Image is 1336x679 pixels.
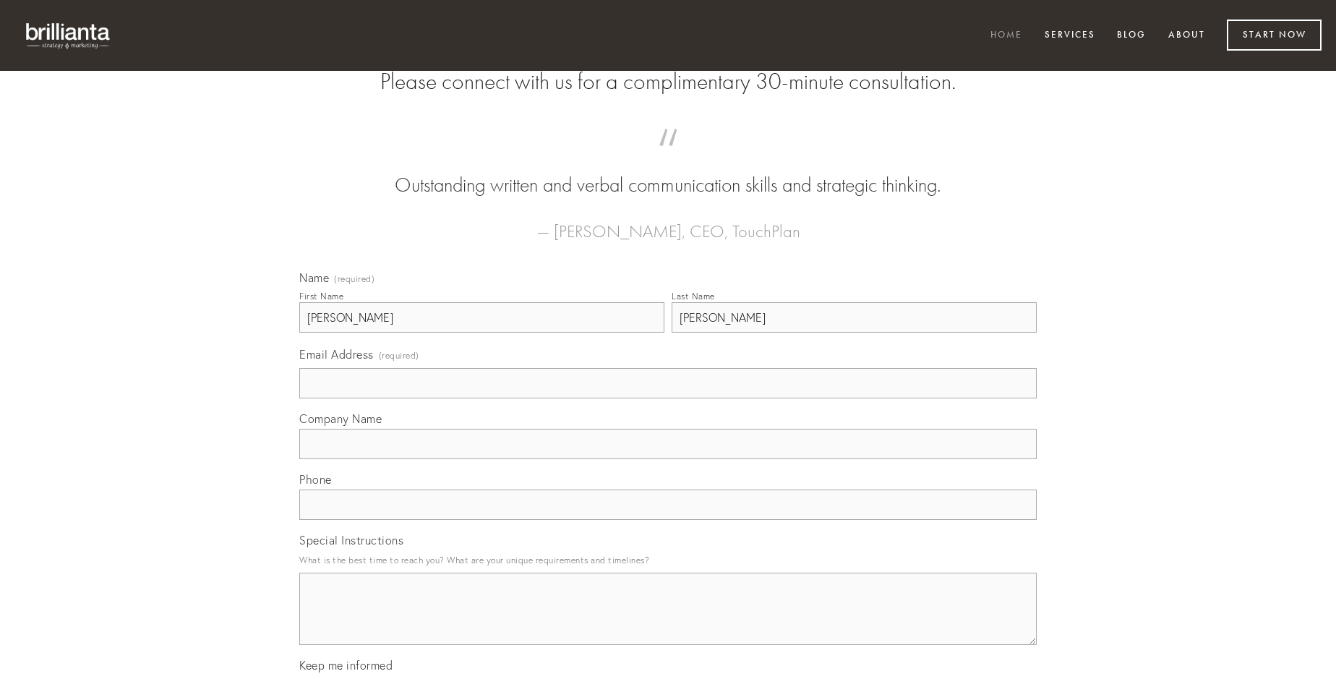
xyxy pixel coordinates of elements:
[322,200,1014,246] figcaption: — [PERSON_NAME], CEO, TouchPlan
[299,533,403,547] span: Special Instructions
[299,411,382,426] span: Company Name
[299,68,1037,95] h2: Please connect with us for a complimentary 30-minute consultation.
[299,658,393,672] span: Keep me informed
[1159,24,1215,48] a: About
[379,346,419,365] span: (required)
[1227,20,1322,51] a: Start Now
[981,24,1032,48] a: Home
[322,143,1014,200] blockquote: Outstanding written and verbal communication skills and strategic thinking.
[299,347,374,362] span: Email Address
[299,270,329,285] span: Name
[299,291,343,302] div: First Name
[14,14,123,56] img: brillianta - research, strategy, marketing
[322,143,1014,171] span: “
[334,275,374,283] span: (required)
[672,291,715,302] div: Last Name
[1108,24,1155,48] a: Blog
[299,472,332,487] span: Phone
[299,550,1037,570] p: What is the best time to reach you? What are your unique requirements and timelines?
[1035,24,1105,48] a: Services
